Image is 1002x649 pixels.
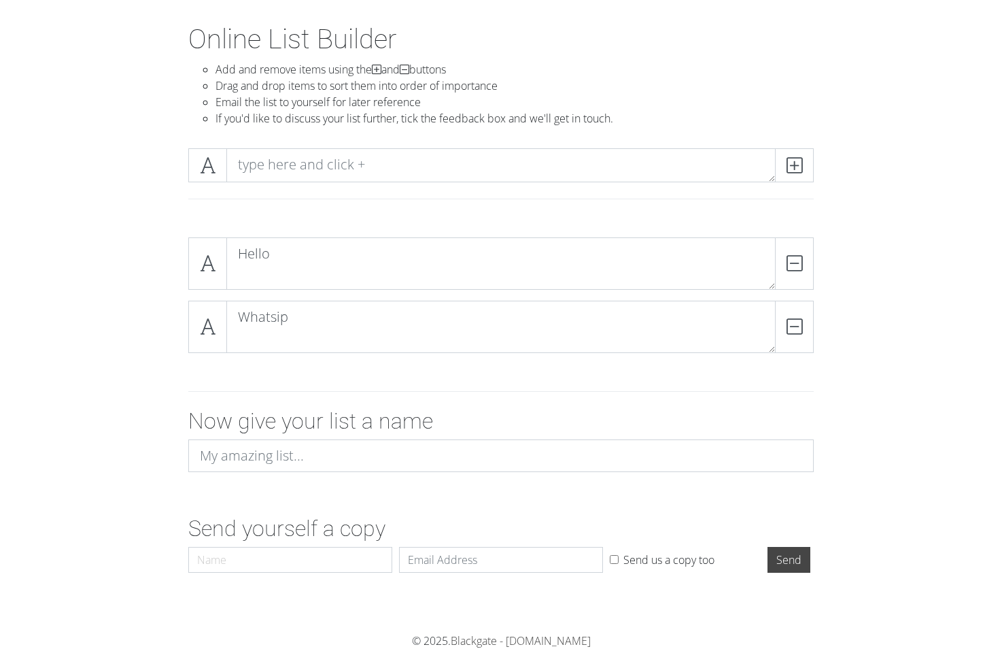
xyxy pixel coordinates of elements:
a: Blackgate - [DOMAIN_NAME] [451,633,591,648]
li: Add and remove items using the and buttons [215,61,814,78]
h2: Send yourself a copy [188,516,814,542]
input: Name [188,547,392,573]
h1: Online List Builder [188,23,814,56]
label: Send us a copy too [623,552,714,568]
h2: Now give your list a name [188,408,814,434]
input: Send [767,547,810,573]
li: If you'd like to discuss your list further, tick the feedback box and we'll get in touch. [215,110,814,127]
li: Drag and drop items to sort them into order of importance [215,78,814,94]
input: Email Address [399,547,603,573]
div: © 2025. [124,633,878,649]
li: Email the list to yourself for later reference [215,94,814,110]
input: My amazing list... [188,439,814,472]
